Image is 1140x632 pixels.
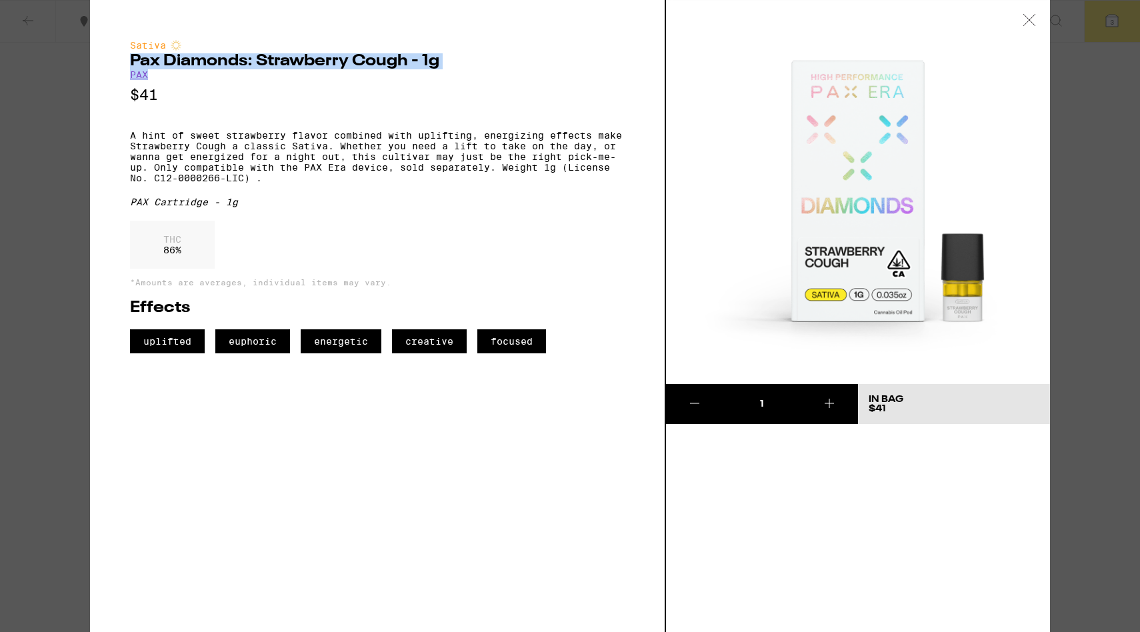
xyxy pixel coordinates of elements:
[130,69,148,80] a: PAX
[392,329,467,353] span: creative
[130,130,625,183] p: A hint of sweet strawberry flavor combined with uplifting, energizing effects make Strawberry Cou...
[163,234,181,245] p: THC
[130,40,625,51] div: Sativa
[869,395,903,404] div: In Bag
[130,221,215,269] div: 86 %
[301,329,381,353] span: energetic
[130,278,625,287] p: *Amounts are averages, individual items may vary.
[130,53,625,69] h2: Pax Diamonds: Strawberry Cough - 1g
[171,40,181,51] img: sativaColor.svg
[130,87,625,103] p: $41
[869,404,886,413] span: $41
[130,197,625,207] div: PAX Cartridge - 1g
[130,329,205,353] span: uplifted
[215,329,290,353] span: euphoric
[477,329,546,353] span: focused
[130,300,625,316] h2: Effects
[858,384,1050,424] button: In Bag$41
[723,397,800,411] div: 1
